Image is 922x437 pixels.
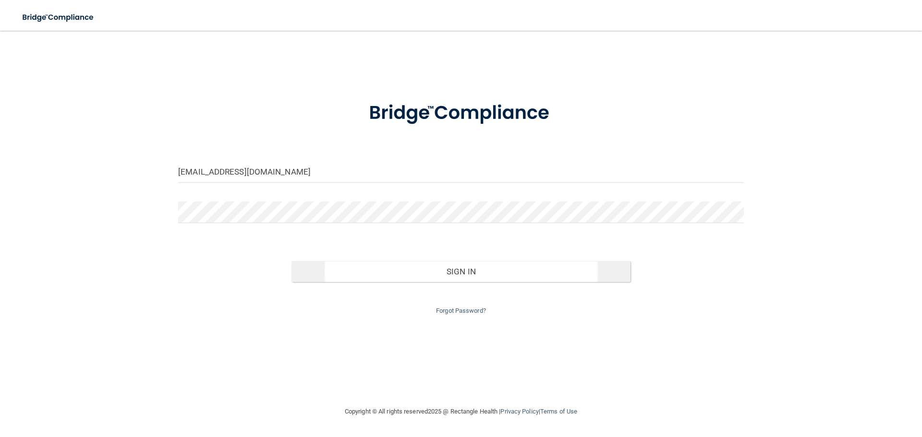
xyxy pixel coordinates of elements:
[349,88,573,138] img: bridge_compliance_login_screen.278c3ca4.svg
[14,8,103,27] img: bridge_compliance_login_screen.278c3ca4.svg
[500,408,538,415] a: Privacy Policy
[540,408,577,415] a: Terms of Use
[178,161,744,183] input: Email
[286,396,636,427] div: Copyright © All rights reserved 2025 @ Rectangle Health | |
[291,261,631,282] button: Sign In
[756,369,910,407] iframe: Drift Widget Chat Controller
[436,307,486,314] a: Forgot Password?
